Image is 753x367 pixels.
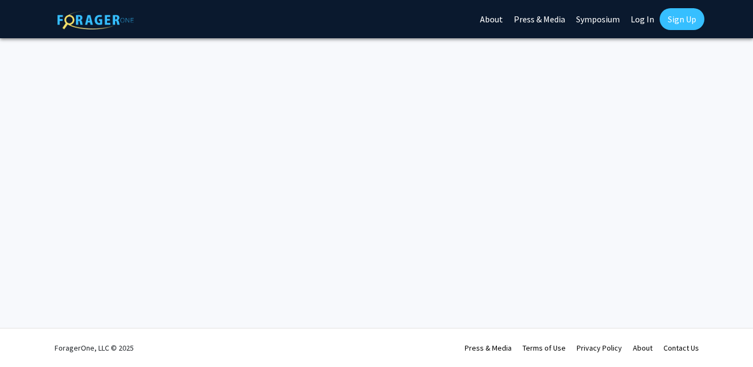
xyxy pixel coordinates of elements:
div: ForagerOne, LLC © 2025 [55,329,134,367]
a: Press & Media [465,343,512,353]
a: Contact Us [663,343,699,353]
a: About [633,343,653,353]
a: Terms of Use [523,343,566,353]
a: Privacy Policy [577,343,622,353]
img: ForagerOne Logo [57,10,134,29]
a: Sign Up [660,8,704,30]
